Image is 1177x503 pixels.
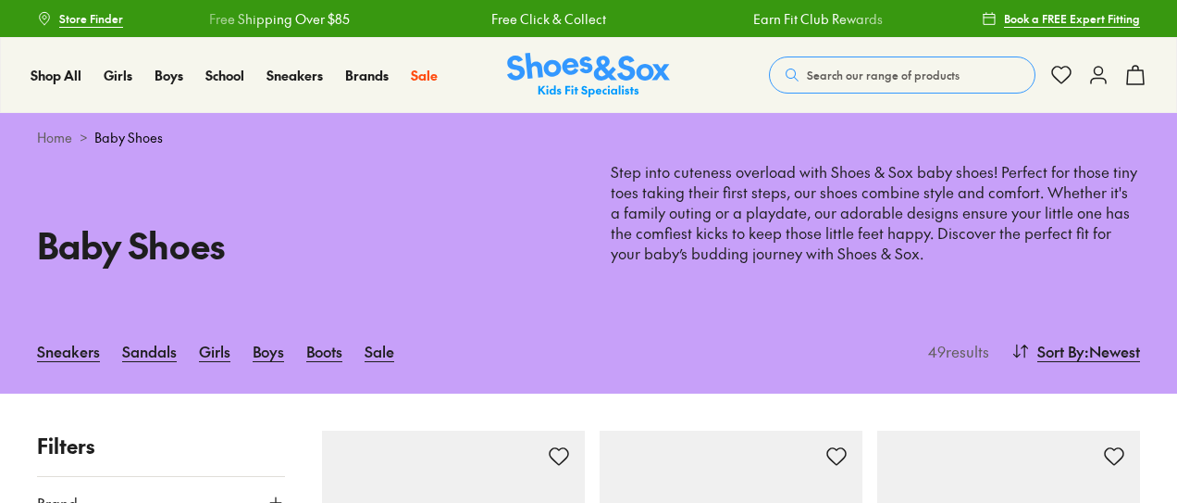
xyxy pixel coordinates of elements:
span: Search our range of products [807,67,960,83]
span: Boys [155,66,183,84]
div: > [37,128,1140,147]
p: Filters [37,431,285,461]
a: Store Finder [37,2,123,35]
p: 49 results [921,340,989,362]
a: Sale [411,66,438,85]
a: Boys [155,66,183,85]
a: Brands [345,66,389,85]
span: School [205,66,244,84]
span: Book a FREE Expert Fitting [1004,10,1140,27]
button: Sort By:Newest [1011,331,1140,371]
a: School [205,66,244,85]
a: Sneakers [37,331,100,371]
a: Free Click & Collect [491,9,606,29]
span: Sort By [1037,340,1084,362]
a: Sandals [122,331,177,371]
span: Baby Shoes [94,128,163,147]
a: Sale [365,331,394,371]
a: Girls [104,66,132,85]
button: Search our range of products [769,57,1035,94]
h1: Baby Shoes [37,219,566,271]
span: Brands [345,66,389,84]
span: Girls [104,66,132,84]
a: Free Shipping Over $85 [209,9,350,29]
span: Store Finder [59,10,123,27]
span: Shop All [31,66,81,84]
img: SNS_Logo_Responsive.svg [507,53,670,98]
a: Shoes & Sox [507,53,670,98]
span: : Newest [1084,340,1140,362]
span: Sneakers [266,66,323,84]
a: Shop All [31,66,81,85]
a: Sneakers [266,66,323,85]
p: Step into cuteness overload with Shoes & Sox baby shoes! Perfect for those tiny toes taking their... [611,162,1140,264]
a: Earn Fit Club Rewards [752,9,882,29]
a: Book a FREE Expert Fitting [982,2,1140,35]
a: Home [37,128,72,147]
a: Girls [199,331,230,371]
a: Boys [253,331,284,371]
a: Boots [306,331,342,371]
span: Sale [411,66,438,84]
